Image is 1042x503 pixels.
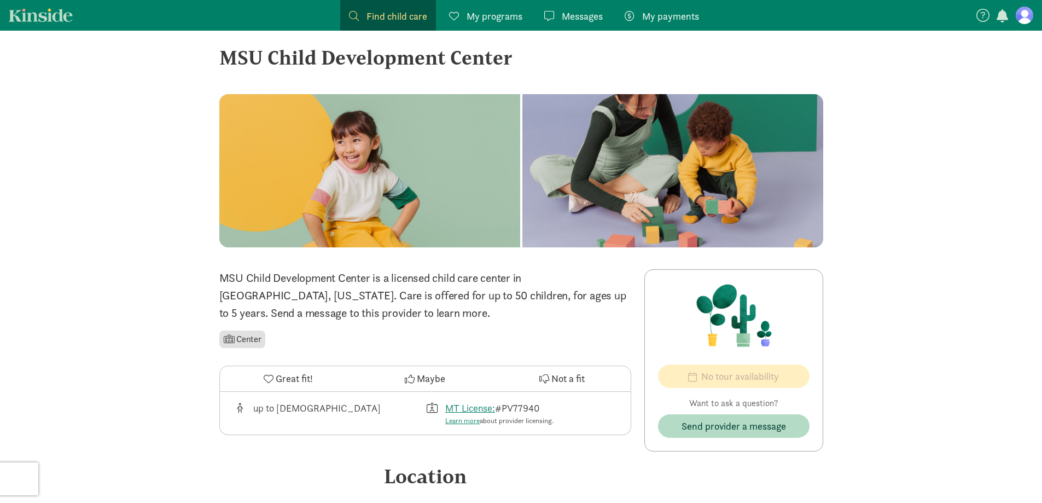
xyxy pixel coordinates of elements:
div: MSU Child Development Center [219,43,823,72]
p: MSU Child Development Center is a licensed child care center in [GEOGRAPHIC_DATA], [US_STATE]. Ca... [219,269,631,322]
span: Send provider a message [682,419,786,433]
span: My payments [642,9,699,24]
button: Great fit! [220,366,357,391]
div: #PV77940 [445,401,554,426]
a: Learn more [445,416,480,425]
span: Messages [562,9,603,24]
a: Kinside [9,8,73,22]
a: MT License: [445,402,495,414]
span: Great fit! [276,371,313,386]
div: up to [DEMOGRAPHIC_DATA] [253,401,381,426]
div: about provider licensing. [445,415,554,426]
button: Not a fit [493,366,630,391]
span: Not a fit [551,371,585,386]
span: Find child care [366,9,427,24]
li: Center [219,331,266,348]
span: Maybe [417,371,445,386]
button: No tour availability [658,365,810,388]
span: No tour availability [701,369,779,384]
span: My programs [467,9,522,24]
button: Send provider a message [658,414,810,438]
div: License number [425,401,618,426]
button: Maybe [357,366,493,391]
p: Want to ask a question? [658,397,810,410]
div: Location [219,461,631,491]
div: Age range for children that this provider cares for [233,401,426,426]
